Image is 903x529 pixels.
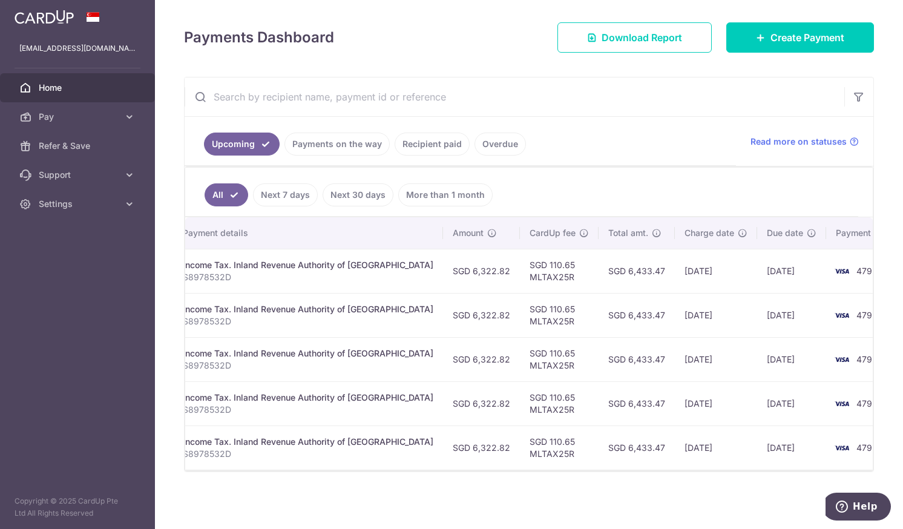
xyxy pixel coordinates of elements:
[608,227,648,239] span: Total amt.
[443,293,520,337] td: SGD 6,322.82
[830,352,854,367] img: Bank Card
[183,303,433,315] div: Income Tax. Inland Revenue Authority of [GEOGRAPHIC_DATA]
[39,82,119,94] span: Home
[253,183,318,206] a: Next 7 days
[856,398,878,409] span: 4792
[599,425,675,470] td: SGD 6,433.47
[856,266,878,276] span: 4792
[183,436,433,448] div: Income Tax. Inland Revenue Authority of [GEOGRAPHIC_DATA]
[39,111,119,123] span: Pay
[183,271,433,283] p: S8978532D
[183,448,433,460] p: S8978532D
[453,227,484,239] span: Amount
[395,133,470,156] a: Recipient paid
[826,493,891,523] iframe: Opens a widget where you can find more information
[750,136,847,148] span: Read more on statuses
[204,133,280,156] a: Upcoming
[675,293,757,337] td: [DATE]
[173,217,443,249] th: Payment details
[830,264,854,278] img: Bank Card
[757,337,826,381] td: [DATE]
[685,227,734,239] span: Charge date
[184,27,334,48] h4: Payments Dashboard
[443,425,520,470] td: SGD 6,322.82
[750,136,859,148] a: Read more on statuses
[474,133,526,156] a: Overdue
[443,249,520,293] td: SGD 6,322.82
[19,42,136,54] p: [EMAIL_ADDRESS][DOMAIN_NAME]
[284,133,390,156] a: Payments on the way
[530,227,576,239] span: CardUp fee
[39,198,119,210] span: Settings
[398,183,493,206] a: More than 1 month
[757,293,826,337] td: [DATE]
[520,425,599,470] td: SGD 110.65 MLTAX25R
[183,347,433,360] div: Income Tax. Inland Revenue Authority of [GEOGRAPHIC_DATA]
[675,337,757,381] td: [DATE]
[770,30,844,45] span: Create Payment
[443,337,520,381] td: SGD 6,322.82
[830,308,854,323] img: Bank Card
[323,183,393,206] a: Next 30 days
[183,315,433,327] p: S8978532D
[183,404,433,416] p: S8978532D
[599,337,675,381] td: SGD 6,433.47
[599,293,675,337] td: SGD 6,433.47
[183,392,433,404] div: Income Tax. Inland Revenue Authority of [GEOGRAPHIC_DATA]
[675,381,757,425] td: [DATE]
[443,381,520,425] td: SGD 6,322.82
[183,259,433,271] div: Income Tax. Inland Revenue Authority of [GEOGRAPHIC_DATA]
[856,442,878,453] span: 4792
[557,22,712,53] a: Download Report
[767,227,803,239] span: Due date
[602,30,682,45] span: Download Report
[830,441,854,455] img: Bank Card
[520,293,599,337] td: SGD 110.65 MLTAX25R
[39,169,119,181] span: Support
[757,425,826,470] td: [DATE]
[39,140,119,152] span: Refer & Save
[675,249,757,293] td: [DATE]
[183,360,433,372] p: S8978532D
[675,425,757,470] td: [DATE]
[520,249,599,293] td: SGD 110.65 MLTAX25R
[599,381,675,425] td: SGD 6,433.47
[185,77,844,116] input: Search by recipient name, payment id or reference
[856,354,878,364] span: 4792
[726,22,874,53] a: Create Payment
[830,396,854,411] img: Bank Card
[520,337,599,381] td: SGD 110.65 MLTAX25R
[757,249,826,293] td: [DATE]
[520,381,599,425] td: SGD 110.65 MLTAX25R
[757,381,826,425] td: [DATE]
[856,310,878,320] span: 4792
[15,10,74,24] img: CardUp
[205,183,248,206] a: All
[599,249,675,293] td: SGD 6,433.47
